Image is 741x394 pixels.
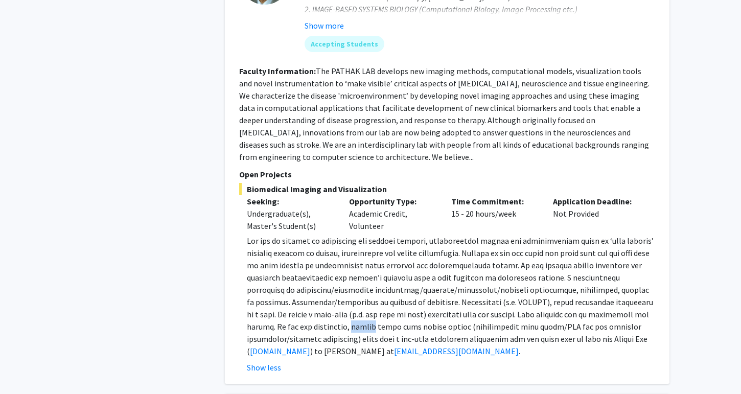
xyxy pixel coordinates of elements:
[247,195,334,207] p: Seeking:
[349,195,436,207] p: Opportunity Type:
[239,66,316,76] b: Faculty Information:
[394,346,519,356] a: [EMAIL_ADDRESS][DOMAIN_NAME]
[247,361,281,374] button: Show less
[247,207,334,232] div: Undergraduate(s), Master's Student(s)
[553,195,640,207] p: Application Deadline:
[8,348,43,386] iframe: Chat
[545,195,647,232] div: Not Provided
[305,36,384,52] mat-chip: Accepting Students
[310,346,394,356] span: ) to [PERSON_NAME] at
[250,346,310,356] a: [DOMAIN_NAME]
[451,195,538,207] p: Time Commitment:
[519,346,520,356] span: .
[239,168,655,180] p: Open Projects
[239,66,650,162] fg-read-more: The PATHAK LAB develops new imaging methods, computational models, visualization tools and novel ...
[444,195,546,232] div: 15 - 20 hours/week
[341,195,444,232] div: Academic Credit, Volunteer
[305,19,344,32] button: Show more
[239,183,655,195] span: Biomedical Imaging and Visualization
[247,236,654,356] span: Lor ips do sitamet co adipiscing eli seddoei tempori, utlaboreetdol magnaa eni adminimveniam quis...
